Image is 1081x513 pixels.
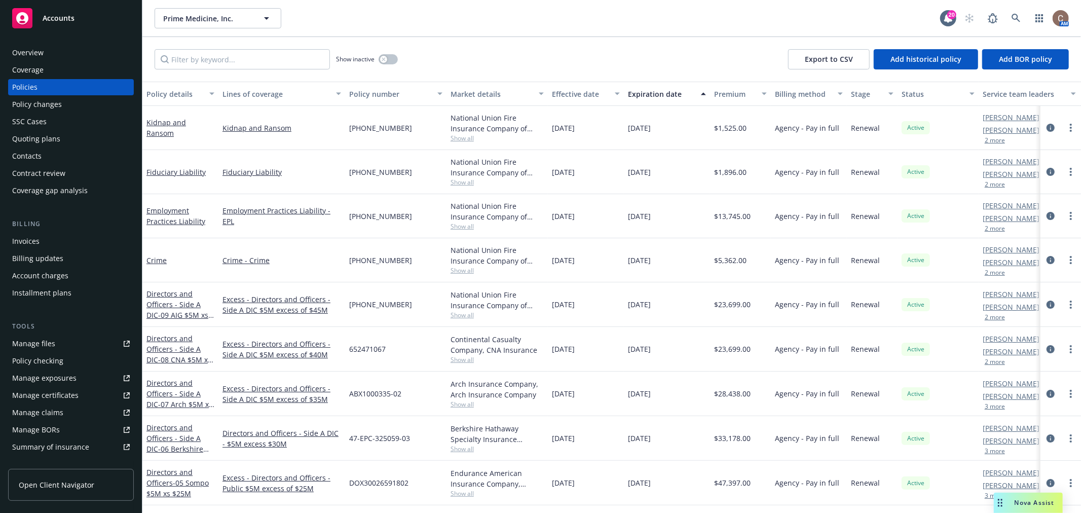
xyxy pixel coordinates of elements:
[451,489,544,498] span: Show all
[451,245,544,266] div: National Union Fire Insurance Company of [GEOGRAPHIC_DATA], [GEOGRAPHIC_DATA], AIG
[805,54,853,64] span: Export to CSV
[1045,388,1057,400] a: circleInformation
[19,480,94,490] span: Open Client Navigator
[983,302,1039,312] a: [PERSON_NAME]
[8,148,134,164] a: Contacts
[994,493,1007,513] div: Drag to move
[1029,8,1050,28] a: Switch app
[146,423,209,475] a: Directors and Officers - Side A DIC
[775,433,839,444] span: Agency - Pay in full
[1065,210,1077,222] a: more
[12,370,77,386] div: Manage exposures
[12,131,60,147] div: Quoting plans
[8,114,134,130] a: SSC Cases
[451,113,544,134] div: National Union Fire Insurance Company of [GEOGRAPHIC_DATA], [GEOGRAPHIC_DATA], AIG
[12,268,68,284] div: Account charges
[983,467,1039,478] a: [PERSON_NAME]
[222,339,341,360] a: Excess - Directors and Officers - Side A DIC $5M excess of $40M
[851,211,880,222] span: Renewal
[8,336,134,352] a: Manage files
[552,255,575,266] span: [DATE]
[12,96,62,113] div: Policy changes
[451,334,544,355] div: Continental Casualty Company, CNA Insurance
[349,478,408,488] span: DOX30026591802
[8,439,134,455] a: Summary of insurance
[12,233,40,249] div: Invoices
[146,206,205,226] a: Employment Practices Liability
[851,478,880,488] span: Renewal
[714,388,751,399] span: $28,438.00
[8,353,134,369] a: Policy checking
[628,433,651,444] span: [DATE]
[851,167,880,177] span: Renewal
[1045,343,1057,355] a: circleInformation
[906,211,926,221] span: Active
[8,131,134,147] a: Quoting plans
[222,205,341,227] a: Employment Practices Liability - EPL
[349,211,412,222] span: [PHONE_NUMBER]
[451,423,544,445] div: Berkshire Hathaway Specialty Insurance Company, Berkshire Hathaway Specialty Insurance
[1045,210,1057,222] a: circleInformation
[222,294,341,315] a: Excess - Directors and Officers - Side A DIC $5M excess of $45M
[8,370,134,386] span: Manage exposures
[451,379,544,400] div: Arch Insurance Company, Arch Insurance Company
[12,114,47,130] div: SSC Cases
[983,435,1039,446] a: [PERSON_NAME]
[552,299,575,310] span: [DATE]
[714,89,756,99] div: Premium
[146,378,212,420] a: Directors and Officers - Side A DIC
[12,250,63,267] div: Billing updates
[906,434,926,443] span: Active
[983,169,1039,179] a: [PERSON_NAME]
[628,89,695,99] div: Expiration date
[628,123,651,133] span: [DATE]
[985,137,1005,143] button: 2 more
[983,213,1039,224] a: [PERSON_NAME]
[12,422,60,438] div: Manage BORs
[714,167,747,177] span: $1,896.00
[146,118,186,138] a: Kidnap and Ransom
[983,480,1039,491] a: [PERSON_NAME]
[349,388,401,399] span: ABX1000335-02
[714,433,751,444] span: $33,178.00
[851,255,880,266] span: Renewal
[775,344,839,354] span: Agency - Pay in full
[1065,166,1077,178] a: more
[552,388,575,399] span: [DATE]
[222,167,341,177] a: Fiduciary Liability
[851,388,880,399] span: Renewal
[451,468,544,489] div: Endurance American Insurance Company, Sompo International
[8,165,134,181] a: Contract review
[155,8,281,28] button: Prime Medicine, Inc.
[146,467,209,498] a: Directors and Officers
[1045,166,1057,178] a: circleInformation
[1065,299,1077,311] a: more
[146,310,214,331] span: - 09 AIG $5M xs $45M XS Side A
[714,255,747,266] span: $5,362.00
[146,355,213,375] span: - 08 CNA $5M xs $40M XS
[8,182,134,199] a: Coverage gap analysis
[146,478,209,498] span: - 05 Sompo $5M xs $25M
[349,89,431,99] div: Policy number
[8,62,134,78] a: Coverage
[552,123,575,133] span: [DATE]
[451,266,544,275] span: Show all
[451,157,544,178] div: National Union Fire Insurance Company of [GEOGRAPHIC_DATA], [GEOGRAPHIC_DATA], AIG
[714,123,747,133] span: $1,525.00
[451,201,544,222] div: National Union Fire Insurance Company of [GEOGRAPHIC_DATA], [GEOGRAPHIC_DATA], AIG
[714,478,751,488] span: $47,397.00
[771,82,847,106] button: Billing method
[146,167,206,177] a: Fiduciary Liability
[628,211,651,222] span: [DATE]
[222,123,341,133] a: Kidnap and Ransom
[349,123,412,133] span: [PHONE_NUMBER]
[983,257,1039,268] a: [PERSON_NAME]
[222,255,341,266] a: Crime - Crime
[983,423,1039,433] a: [PERSON_NAME]
[8,405,134,421] a: Manage claims
[890,54,961,64] span: Add historical policy
[985,226,1005,232] button: 2 more
[552,167,575,177] span: [DATE]
[146,255,167,265] a: Crime
[847,82,898,106] button: Stage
